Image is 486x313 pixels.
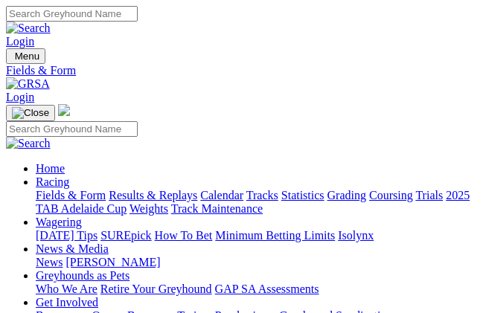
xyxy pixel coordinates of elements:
[130,202,168,215] a: Weights
[58,104,70,116] img: logo-grsa-white.png
[36,256,480,269] div: News & Media
[6,35,34,48] a: Login
[6,6,138,22] input: Search
[36,256,63,268] a: News
[36,175,69,188] a: Racing
[215,283,319,295] a: GAP SA Assessments
[338,229,374,242] a: Isolynx
[6,121,138,137] input: Search
[36,162,65,175] a: Home
[415,189,443,201] a: Trials
[327,189,366,201] a: Grading
[6,137,51,150] img: Search
[36,283,480,296] div: Greyhounds as Pets
[36,216,82,228] a: Wagering
[6,77,50,91] img: GRSA
[155,229,213,242] a: How To Bet
[100,229,151,242] a: SUREpick
[36,189,480,216] div: Racing
[36,229,480,242] div: Wagering
[6,105,55,121] button: Toggle navigation
[215,229,335,242] a: Minimum Betting Limits
[200,189,243,201] a: Calendar
[36,296,98,309] a: Get Involved
[109,189,197,201] a: Results & Replays
[6,64,480,77] a: Fields & Form
[6,91,34,103] a: Login
[36,229,97,242] a: [DATE] Tips
[6,22,51,35] img: Search
[36,283,97,295] a: Who We Are
[369,189,413,201] a: Coursing
[36,189,106,201] a: Fields & Form
[36,242,109,255] a: News & Media
[6,48,45,64] button: Toggle navigation
[36,269,130,282] a: Greyhounds as Pets
[171,202,263,215] a: Track Maintenance
[281,189,324,201] a: Statistics
[36,189,470,215] a: 2025 TAB Adelaide Cup
[12,107,49,119] img: Close
[65,256,160,268] a: [PERSON_NAME]
[100,283,212,295] a: Retire Your Greyhound
[15,51,39,62] span: Menu
[246,189,278,201] a: Tracks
